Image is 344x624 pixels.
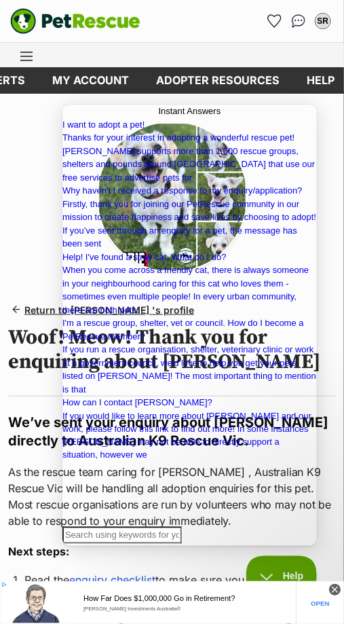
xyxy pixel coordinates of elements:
a: ad [1,1,10,10]
span: Return to [PERSON_NAME] 's profile [24,303,194,317]
img: logo-e224e6f780fb5917bec1dbf3a21bbac754714ae5b6737aabdf751b685950b380.svg [10,8,140,34]
h1: Woof! Meow! Thank you for enquiring about [PERSON_NAME] [8,325,336,374]
iframe: Help Scout Beacon - Live Chat, Contact Form, and Knowledge Base [62,105,317,546]
h3: Next steps: [8,544,336,560]
img: How Far Does $1,000,000 Go in Retirement? [1,1,102,60]
a: My account [39,67,142,94]
a: Return to [PERSON_NAME] 's profile [8,300,199,320]
button: My account [312,10,334,32]
ul: Account quick links [263,10,334,32]
a: Adopter resources [142,67,293,94]
img: chat-41dd97257d64d25036548639549fe6c8038ab92f7586957e7f3b1b290dea8141.svg [292,14,306,28]
a: Favourites [263,10,285,32]
h2: We’ve sent your enquiry about [PERSON_NAME] directly to Australian K9 Rescue Vic. [8,413,336,451]
div: SR [316,14,330,28]
p: As the rescue team caring for [PERSON_NAME] , Australian K9 Rescue Vic will be handling all adopt... [8,464,336,530]
a: Menu [20,43,43,67]
a: enquiry checklist [69,574,155,587]
iframe: Help Scout Beacon - Close [246,556,317,597]
a: PetRescue [10,8,140,34]
a: Conversations [288,10,309,32]
li: Read the to make sure you haven’t missed anything. [24,572,320,605]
